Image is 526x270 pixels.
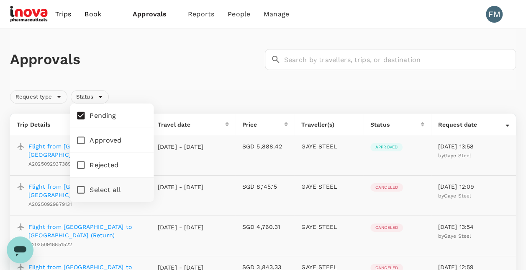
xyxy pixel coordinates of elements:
[10,51,262,68] h1: Approvals
[28,182,144,199] a: Flight from [GEOGRAPHIC_DATA] to [GEOGRAPHIC_DATA] (Return)
[301,142,357,151] p: GAYE STEEL
[228,9,250,19] span: People
[10,93,57,101] span: Request type
[438,223,509,231] p: [DATE] 13:54
[85,9,101,19] span: Book
[444,153,472,158] span: Gaye Steel
[10,90,67,104] div: Request type
[242,120,285,129] div: Price
[438,193,471,199] span: by
[242,182,288,191] p: SGD 8,145.15
[370,225,403,231] span: Canceled
[55,9,72,19] span: Trips
[444,193,472,199] span: Gaye Steel
[158,143,204,151] p: [DATE] - [DATE]
[28,201,72,207] span: A20250929879131
[7,236,33,263] iframe: Button to launch messaging window
[71,93,98,101] span: Status
[28,223,144,239] a: Flight from [GEOGRAPHIC_DATA] to [GEOGRAPHIC_DATA] (Return)
[370,120,421,129] div: Status
[90,135,121,145] span: Approved
[370,184,403,190] span: Canceled
[370,144,403,150] span: Approved
[301,120,357,129] p: Traveller(s)
[438,153,471,158] span: by
[71,90,109,104] div: Status
[90,185,121,195] span: Select all
[242,223,288,231] p: SGD 4,760.31
[444,233,472,239] span: Gaye Steel
[158,183,204,191] p: [DATE] - [DATE]
[188,9,214,19] span: Reports
[438,233,471,239] span: by
[90,160,118,170] span: Rejected
[242,142,288,151] p: SGD 5,888.42
[438,182,509,191] p: [DATE] 12:09
[438,142,509,151] p: [DATE] 13:58
[90,111,116,121] span: Pending
[158,223,204,231] p: [DATE] - [DATE]
[264,9,289,19] span: Manage
[28,241,72,247] span: A20250918851522
[133,9,174,19] span: Approvals
[17,120,144,129] p: Trip Details
[301,182,357,191] p: GAYE STEEL
[158,120,225,129] div: Travel date
[284,49,516,70] input: Search by travellers, trips, or destination
[486,6,503,23] div: FM
[28,161,74,167] span: A20250929373894
[10,5,49,23] img: iNova Pharmaceuticals
[438,120,505,129] div: Request date
[301,223,357,231] p: GAYE STEEL
[28,142,144,159] a: Flight from [GEOGRAPHIC_DATA] to [GEOGRAPHIC_DATA] (Return)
